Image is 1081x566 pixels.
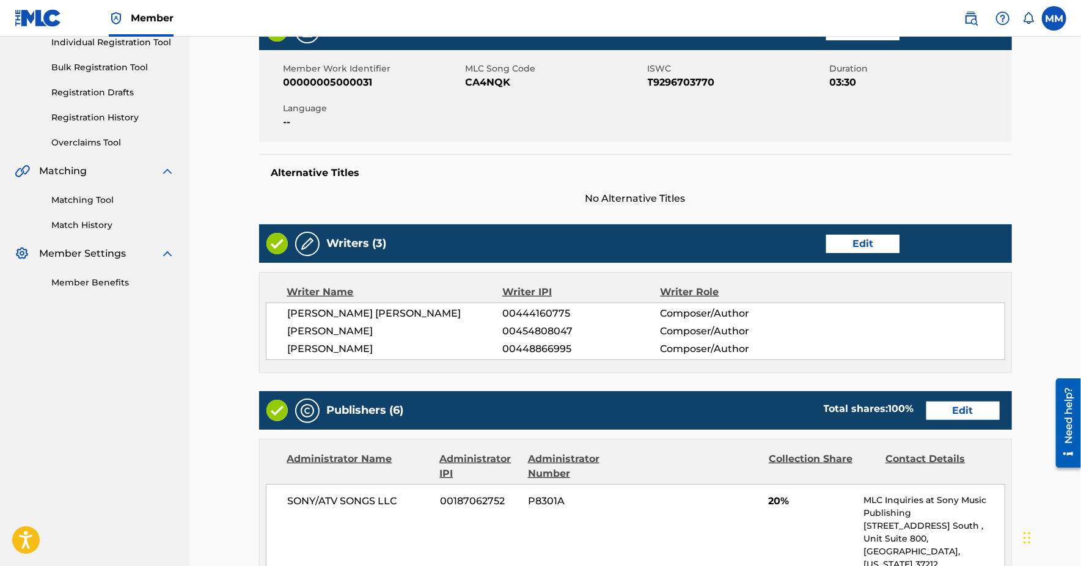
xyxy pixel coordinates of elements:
div: Administrator Name [287,452,431,481]
span: ISWC [648,62,827,75]
img: expand [160,164,175,178]
div: User Menu [1042,6,1066,31]
div: Administrator Number [528,452,636,481]
div: Writer IPI [502,285,661,300]
a: Individual Registration Tool [51,36,175,49]
a: Match History [51,219,175,232]
span: [PERSON_NAME] [288,324,503,339]
span: -- [284,115,463,130]
div: Help [991,6,1015,31]
span: 100 % [889,403,914,414]
div: Collection Share [769,452,876,481]
span: Composer/Author [660,342,804,356]
img: Valid [266,233,288,254]
span: P8301A [528,494,636,509]
span: SONY/ATV SONGS LLC [288,494,431,509]
img: Valid [266,400,288,421]
img: expand [160,246,175,261]
span: 20% [769,494,855,509]
div: Administrator IPI [440,452,519,481]
div: Notifications [1022,12,1035,24]
div: Writer Role [661,285,804,300]
img: Publishers [300,403,315,418]
img: help [995,11,1010,26]
span: Member Settings [39,246,126,261]
div: Writer Name [287,285,503,300]
img: MLC Logo [15,9,62,27]
span: 03:30 [830,75,1009,90]
span: [PERSON_NAME] [PERSON_NAME] [288,306,503,321]
a: Matching Tool [51,194,175,207]
span: T9296703770 [648,75,827,90]
img: Matching [15,164,30,178]
span: 00448866995 [502,342,660,356]
div: Drag [1024,520,1031,556]
iframe: Resource Center [1047,373,1081,472]
a: Public Search [959,6,983,31]
span: Composer/Author [660,306,804,321]
img: Writers [300,237,315,251]
div: Total shares: [824,402,914,416]
h5: Writers (3) [327,237,387,251]
p: MLC Inquiries at Sony Music Publishing [863,494,1004,520]
iframe: Chat Widget [1020,507,1081,566]
a: Member Benefits [51,276,175,289]
a: Registration Drafts [51,86,175,99]
img: Top Rightsholder [109,11,123,26]
span: Member Work Identifier [284,62,463,75]
span: Composer/Author [660,324,804,339]
span: MLC Song Code [466,62,645,75]
span: CA4NQK [466,75,645,90]
span: 00454808047 [502,324,660,339]
img: search [964,11,978,26]
a: Registration History [51,111,175,124]
span: 00000005000031 [284,75,463,90]
span: 00187062752 [440,494,519,509]
p: [STREET_ADDRESS] South , Unit Suite 800, [863,520,1004,545]
span: 00444160775 [502,306,660,321]
a: Edit [926,402,1000,420]
h5: Alternative Titles [271,167,1000,179]
span: Member [131,11,174,25]
span: Language [284,102,463,115]
a: Edit [826,235,900,253]
span: Duration [830,62,1009,75]
a: Overclaims Tool [51,136,175,149]
span: Matching [39,164,87,178]
h5: Publishers (6) [327,403,404,417]
span: [PERSON_NAME] [288,342,503,356]
a: Bulk Registration Tool [51,61,175,74]
img: Member Settings [15,246,29,261]
span: No Alternative Titles [259,191,1012,206]
div: Contact Details [885,452,993,481]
